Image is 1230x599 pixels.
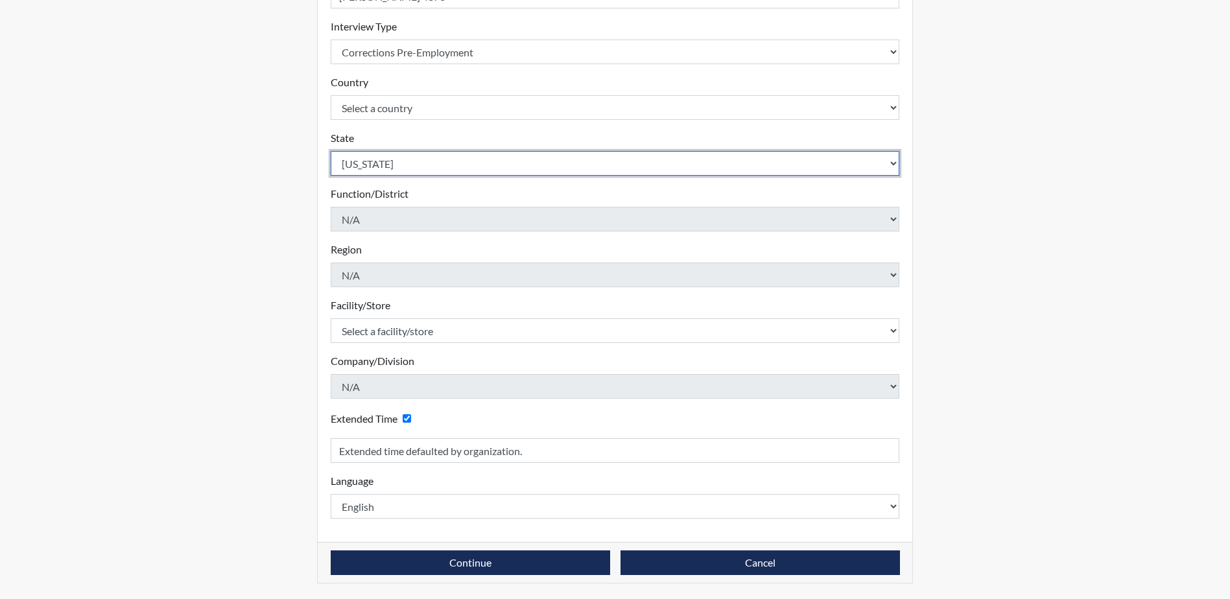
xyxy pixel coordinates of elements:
[331,411,397,427] label: Extended Time
[331,298,390,313] label: Facility/Store
[331,473,373,489] label: Language
[331,353,414,369] label: Company/Division
[331,186,408,202] label: Function/District
[331,242,362,257] label: Region
[331,130,354,146] label: State
[331,75,368,90] label: Country
[331,550,610,575] button: Continue
[621,550,900,575] button: Cancel
[331,19,397,34] label: Interview Type
[331,409,416,428] div: Checking this box will provide the interviewee with an accomodation of extra time to answer each ...
[331,438,900,463] input: Reason for Extension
